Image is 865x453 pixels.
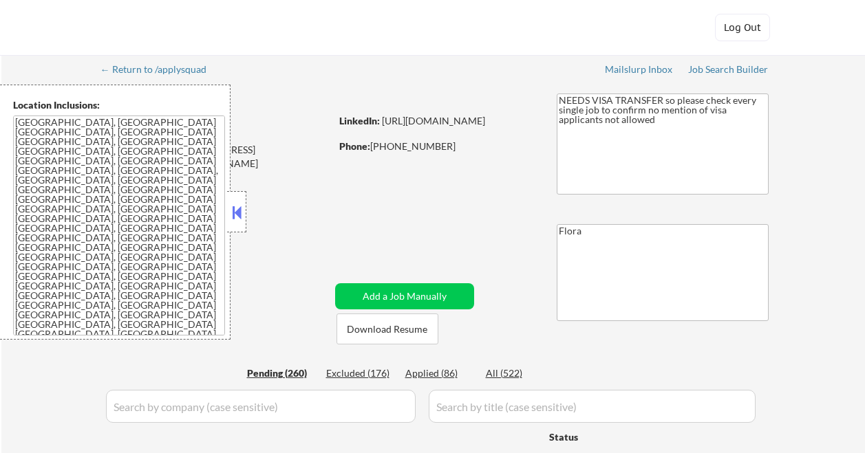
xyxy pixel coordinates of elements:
div: Status [549,424,668,449]
div: Location Inclusions: [13,98,225,112]
div: ← Return to /applysquad [100,65,220,74]
button: Download Resume [337,313,438,344]
button: Add a Job Manually [335,283,474,309]
div: All (522) [486,366,555,380]
a: ← Return to /applysquad [100,64,220,78]
input: Search by title (case sensitive) [429,390,756,423]
a: [URL][DOMAIN_NAME] [382,115,485,126]
div: Excluded (176) [326,366,395,380]
input: Search by company (case sensitive) [106,390,416,423]
button: Log Out [715,14,770,41]
strong: LinkedIn: [339,115,380,126]
a: Mailslurp Inbox [605,64,674,78]
strong: Phone: [339,140,370,152]
div: Mailslurp Inbox [605,65,674,74]
div: [PHONE_NUMBER] [339,140,534,153]
div: Applied (86) [405,366,474,380]
a: Job Search Builder [688,64,769,78]
div: Job Search Builder [688,65,769,74]
div: Pending (260) [247,366,316,380]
